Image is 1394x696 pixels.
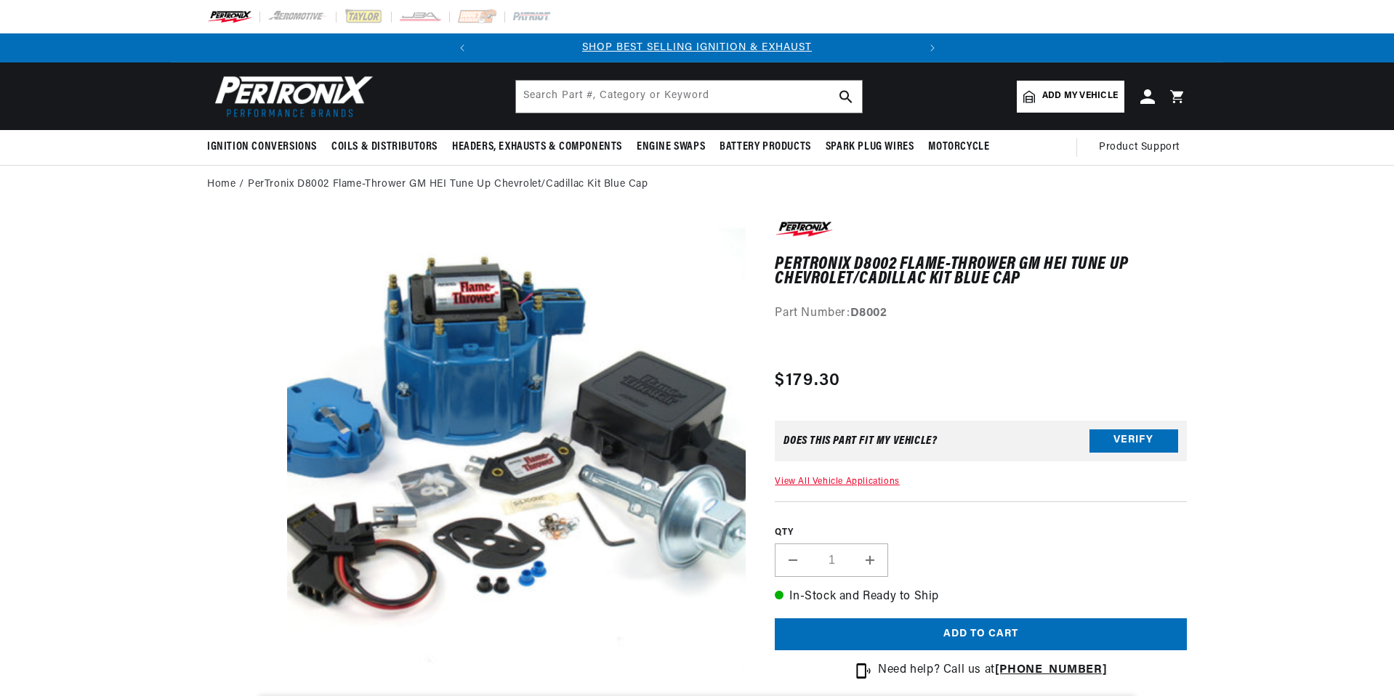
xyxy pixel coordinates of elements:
a: Home [207,177,235,193]
img: Pertronix [207,71,374,121]
button: Verify [1089,429,1178,453]
strong: D8002 [850,307,887,319]
summary: Spark Plug Wires [818,130,922,164]
span: Headers, Exhausts & Components [452,139,622,155]
button: Add to cart [775,618,1187,651]
span: Coils & Distributors [331,139,438,155]
media-gallery: Gallery Viewer [207,219,746,684]
a: [PHONE_NUMBER] [995,664,1107,676]
a: View All Vehicle Applications [775,477,899,486]
span: Battery Products [720,139,811,155]
summary: Coils & Distributors [324,130,445,164]
a: PerTronix D8002 Flame-Thrower GM HEI Tune Up Chevrolet/Cadillac Kit Blue Cap [248,177,648,193]
button: Translation missing: en.sections.announcements.next_announcement [918,33,947,62]
div: 1 of 2 [477,40,918,56]
button: Translation missing: en.sections.announcements.previous_announcement [448,33,477,62]
span: Add my vehicle [1042,89,1118,103]
p: Need help? Call us at [878,661,1107,680]
slideshow-component: Translation missing: en.sections.announcements.announcement_bar [171,33,1223,62]
nav: breadcrumbs [207,177,1187,193]
summary: Product Support [1099,130,1187,165]
summary: Battery Products [712,130,818,164]
summary: Headers, Exhausts & Components [445,130,629,164]
span: Ignition Conversions [207,139,317,155]
summary: Engine Swaps [629,130,712,164]
label: QTY [775,527,1187,539]
div: Does This part fit My vehicle? [783,435,937,447]
span: Motorcycle [928,139,989,155]
input: Search Part #, Category or Keyword [516,81,862,113]
a: Add my vehicle [1017,81,1124,113]
summary: Ignition Conversions [207,130,324,164]
span: $179.30 [775,368,840,394]
button: search button [830,81,862,113]
div: Announcement [477,40,918,56]
a: SHOP BEST SELLING IGNITION & EXHAUST [582,42,812,53]
span: Product Support [1099,139,1180,155]
summary: Motorcycle [921,130,996,164]
p: In-Stock and Ready to Ship [775,588,1187,607]
div: Part Number: [775,304,1187,323]
h1: PerTronix D8002 Flame-Thrower GM HEI Tune Up Chevrolet/Cadillac Kit Blue Cap [775,257,1187,287]
span: Spark Plug Wires [826,139,914,155]
span: Engine Swaps [637,139,705,155]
